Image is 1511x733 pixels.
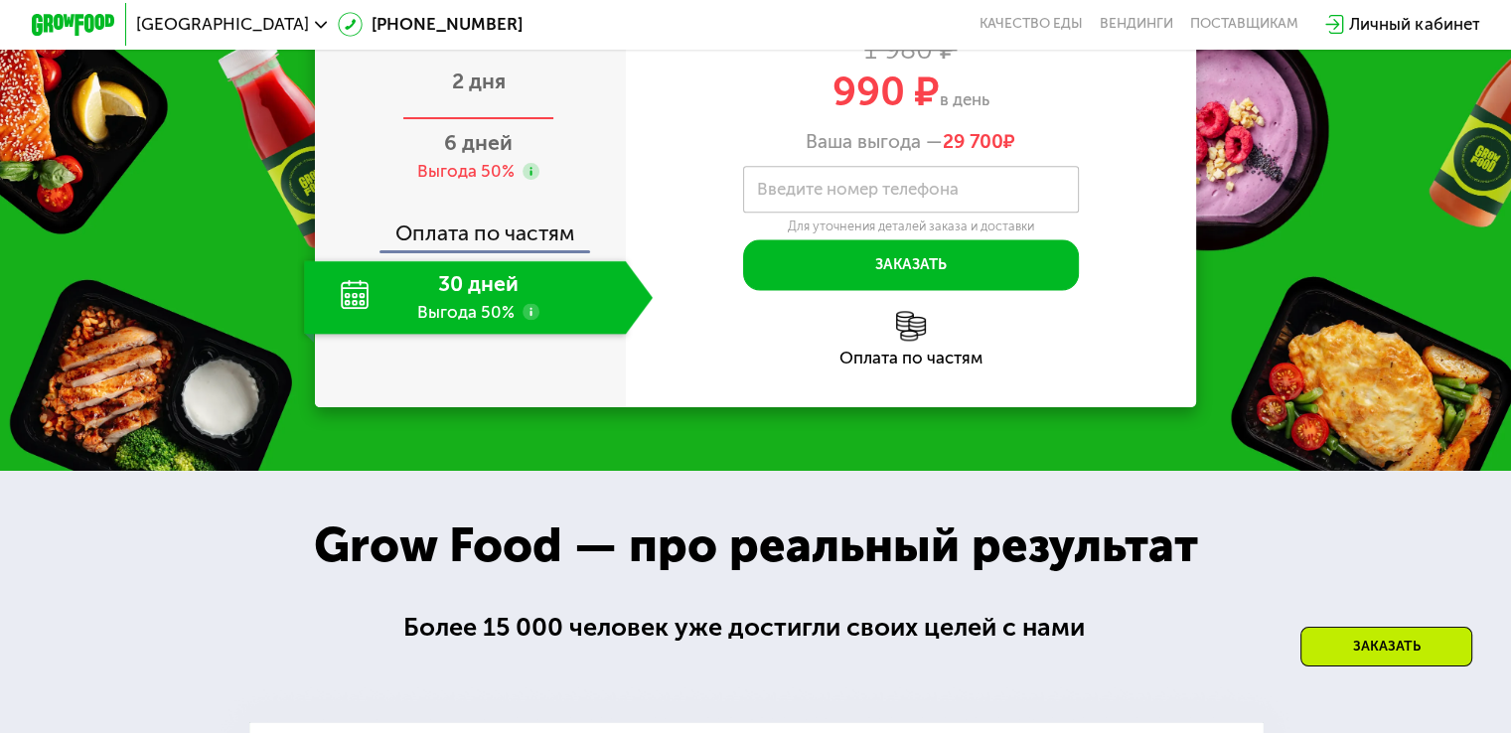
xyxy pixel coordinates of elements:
span: ₽ [943,130,1015,153]
span: 29 700 [943,130,1003,153]
a: [PHONE_NUMBER] [338,12,523,37]
div: Выгода 50% [417,160,515,183]
span: 6 дней [444,130,513,155]
a: Вендинги [1100,16,1173,33]
div: Grow Food — про реальный результат [279,510,1232,581]
span: 990 ₽ [832,68,940,115]
div: Ваша выгода — [626,130,1197,153]
span: 2 дня [452,69,506,93]
a: Качество еды [980,16,1083,33]
div: Для уточнения деталей заказа и доставки [743,219,1079,234]
div: Личный кабинет [1349,12,1479,37]
div: Оплата по частям [626,350,1197,366]
div: Оплата по частям [317,202,626,250]
span: [GEOGRAPHIC_DATA] [136,16,309,33]
button: Заказать [743,239,1079,290]
div: Более 15 000 человек уже достигли своих целей с нами [403,608,1109,647]
div: поставщикам [1190,16,1298,33]
label: Введите номер телефона [757,184,959,196]
div: Заказать [1300,627,1472,666]
img: l6xcnZfty9opOoJh.png [896,311,926,341]
span: в день [940,89,989,109]
div: 1 980 ₽ [626,38,1197,61]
